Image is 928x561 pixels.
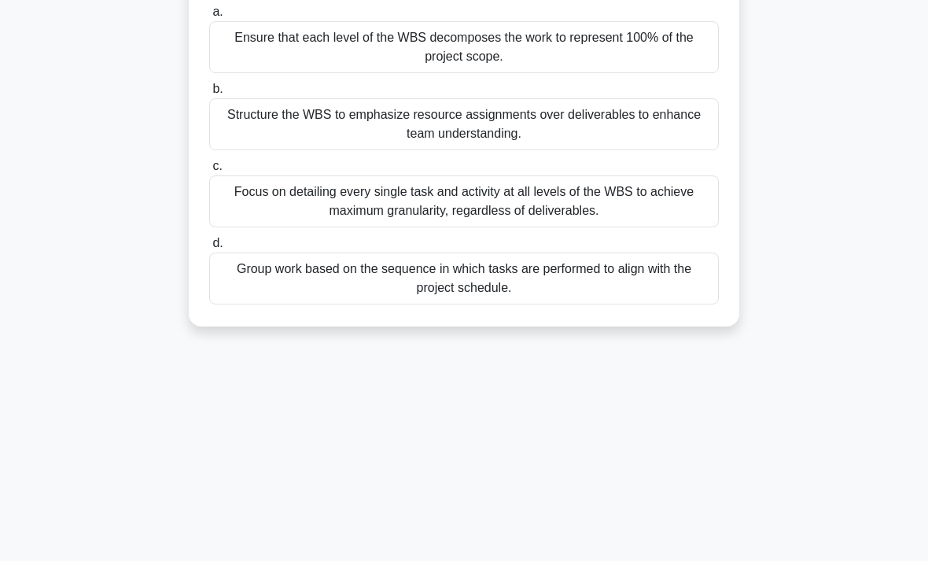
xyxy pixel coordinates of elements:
[212,236,223,249] span: d.
[209,98,719,150] div: Structure the WBS to emphasize resource assignments over deliverables to enhance team understanding.
[212,159,222,172] span: c.
[212,5,223,18] span: a.
[209,253,719,304] div: Group work based on the sequence in which tasks are performed to align with the project schedule.
[209,21,719,73] div: Ensure that each level of the WBS decomposes the work to represent 100% of the project scope.
[209,175,719,227] div: Focus on detailing every single task and activity at all levels of the WBS to achieve maximum gra...
[212,82,223,95] span: b.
